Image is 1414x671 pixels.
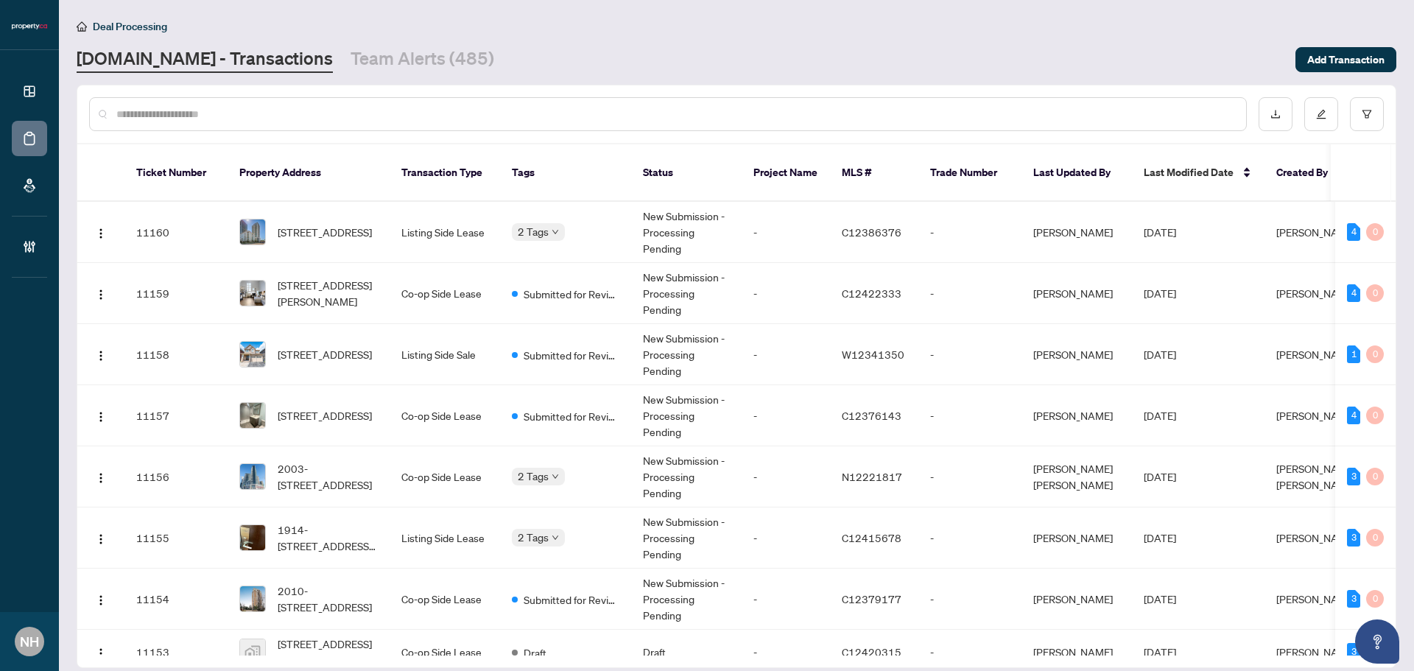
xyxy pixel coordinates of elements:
span: Last Modified Date [1144,164,1234,180]
span: [STREET_ADDRESS] [278,224,372,240]
span: C12386376 [842,225,901,239]
td: New Submission - Processing Pending [631,324,742,385]
span: W12341350 [842,348,904,361]
button: Logo [89,526,113,549]
button: Logo [89,465,113,488]
button: Logo [89,220,113,244]
span: down [552,534,559,541]
span: home [77,21,87,32]
span: [DATE] [1144,592,1176,605]
span: Submitted for Review [524,347,619,363]
th: Project Name [742,144,830,202]
span: Deal Processing [93,20,167,33]
span: C12376143 [842,409,901,422]
a: Team Alerts (485) [351,46,494,73]
th: Last Modified Date [1132,144,1264,202]
th: Ticket Number [124,144,228,202]
img: thumbnail-img [240,639,265,664]
button: Add Transaction [1295,47,1396,72]
button: Logo [89,587,113,611]
th: MLS # [830,144,918,202]
td: - [918,202,1021,263]
button: filter [1350,97,1384,131]
img: Logo [95,647,107,659]
div: 3 [1347,643,1360,661]
span: [DATE] [1144,225,1176,239]
td: 11160 [124,202,228,263]
span: [STREET_ADDRESS] [278,407,372,424]
div: 3 [1347,529,1360,547]
td: - [742,324,830,385]
td: Co-op Side Lease [390,385,500,446]
button: edit [1304,97,1338,131]
td: 11154 [124,569,228,630]
span: [STREET_ADDRESS][PERSON_NAME] [278,636,378,668]
span: NH [20,631,39,652]
button: Logo [89,342,113,366]
div: 0 [1366,223,1384,241]
td: Listing Side Lease [390,507,500,569]
span: [STREET_ADDRESS][PERSON_NAME] [278,277,378,309]
span: down [552,228,559,236]
span: [PERSON_NAME] [1276,592,1356,605]
td: [PERSON_NAME] [1021,324,1132,385]
span: 2 Tags [518,223,549,240]
td: New Submission - Processing Pending [631,202,742,263]
td: Listing Side Sale [390,324,500,385]
img: Logo [95,289,107,301]
button: Logo [89,281,113,305]
td: - [742,507,830,569]
span: 2 Tags [518,529,549,546]
img: thumbnail-img [240,403,265,428]
span: [DATE] [1144,287,1176,300]
td: [PERSON_NAME] [1021,202,1132,263]
span: 1914-[STREET_ADDRESS][PERSON_NAME] [278,521,378,554]
td: Co-op Side Lease [390,569,500,630]
td: [PERSON_NAME] [1021,507,1132,569]
span: down [552,473,559,480]
th: Tags [500,144,631,202]
img: thumbnail-img [240,281,265,306]
td: - [742,202,830,263]
td: New Submission - Processing Pending [631,507,742,569]
td: - [918,385,1021,446]
span: [PERSON_NAME] [1276,409,1356,422]
div: 4 [1347,284,1360,302]
div: 0 [1366,284,1384,302]
td: Listing Side Lease [390,202,500,263]
button: Logo [89,640,113,664]
img: Logo [95,411,107,423]
td: - [742,263,830,324]
span: Add Transaction [1307,48,1385,71]
td: [PERSON_NAME] [1021,385,1132,446]
td: [PERSON_NAME] [PERSON_NAME] [1021,446,1132,507]
td: New Submission - Processing Pending [631,446,742,507]
td: New Submission - Processing Pending [631,385,742,446]
td: Co-op Side Lease [390,446,500,507]
div: 0 [1366,345,1384,363]
span: [PERSON_NAME] [1276,225,1356,239]
img: Logo [95,533,107,545]
img: thumbnail-img [240,525,265,550]
th: Last Updated By [1021,144,1132,202]
img: thumbnail-img [240,586,265,611]
img: Logo [95,472,107,484]
div: 0 [1366,590,1384,608]
td: - [918,569,1021,630]
span: C12415678 [842,531,901,544]
span: download [1270,109,1281,119]
span: [PERSON_NAME] [PERSON_NAME] [1276,462,1356,491]
span: Draft [524,644,546,661]
div: 3 [1347,468,1360,485]
td: 11156 [124,446,228,507]
span: C12379177 [842,592,901,605]
td: Co-op Side Lease [390,263,500,324]
td: 11157 [124,385,228,446]
span: [DATE] [1144,645,1176,658]
img: Logo [95,228,107,239]
span: [DATE] [1144,409,1176,422]
td: [PERSON_NAME] [1021,569,1132,630]
span: 2003-[STREET_ADDRESS] [278,460,378,493]
td: - [918,263,1021,324]
div: 4 [1347,407,1360,424]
